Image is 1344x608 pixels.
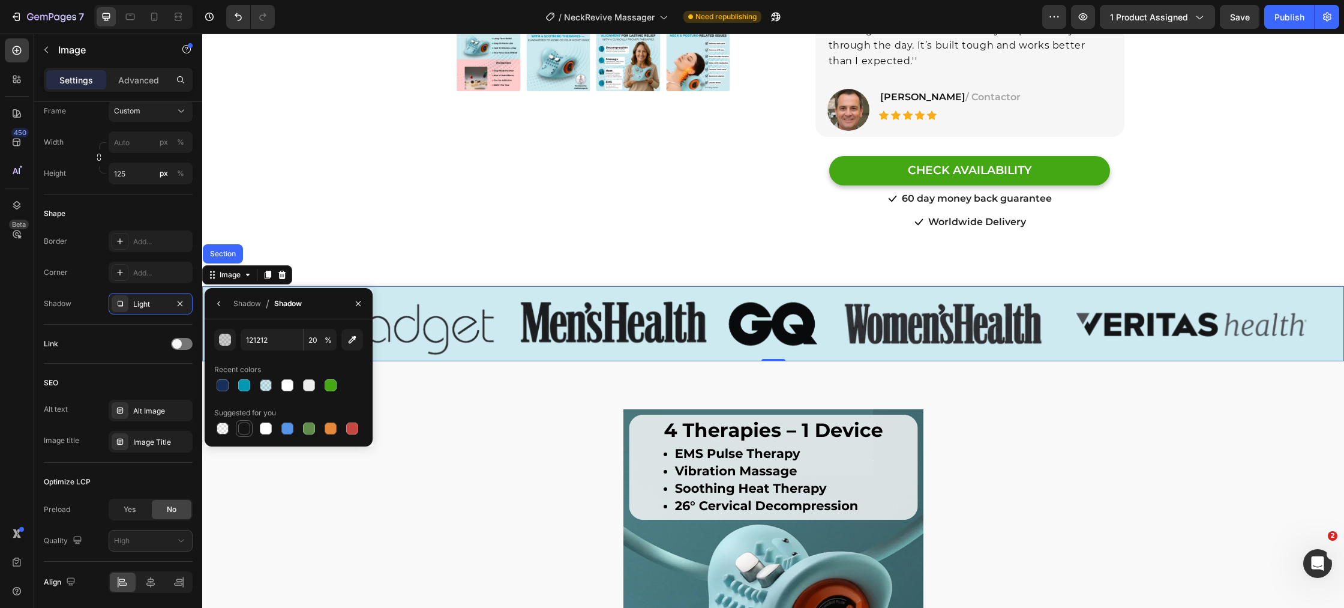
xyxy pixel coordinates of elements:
[1100,5,1215,29] button: 1 product assigned
[564,11,655,23] span: NeckRevive Massager
[44,504,70,515] div: Preload
[726,181,824,196] p: Worldwide Delivery
[44,208,65,219] div: Shape
[266,296,269,311] span: /
[202,34,1344,608] iframe: Design area
[695,11,757,22] span: Need republishing
[325,335,332,346] span: %
[226,5,275,29] div: Undo/Redo
[678,58,763,69] span: [PERSON_NAME]
[118,74,159,86] p: Advanced
[58,43,160,57] p: Image
[627,122,908,152] a: CHECK AVAILABILITY
[1303,549,1332,578] iframe: Intercom live chat
[15,236,41,247] div: Image
[233,298,261,309] div: Shadow
[1264,5,1315,29] button: Publish
[625,55,667,97] img: Alt Image
[44,298,71,309] div: Shadow
[5,5,89,29] button: 7
[214,408,276,418] div: Suggested for you
[109,100,193,122] button: Custom
[763,58,818,69] span: / Contactor
[167,504,176,515] span: No
[124,504,136,515] span: Yes
[133,299,168,310] div: Light
[274,298,302,309] div: Shadow
[44,574,78,591] div: Align
[109,131,193,153] input: px%
[44,236,67,247] div: Border
[173,135,188,149] button: px
[44,435,79,446] div: Image title
[1220,5,1259,29] button: Save
[79,10,84,24] p: 7
[44,533,85,549] div: Quality
[9,220,29,229] div: Beta
[11,128,29,137] div: 450
[177,168,184,179] div: %
[44,339,58,349] div: Link
[59,74,93,86] p: Settings
[177,137,184,148] div: %
[114,106,140,116] span: Custom
[1230,12,1250,22] span: Save
[44,267,68,278] div: Corner
[133,268,190,278] div: Add...
[109,163,193,184] input: px%
[44,477,91,487] div: Optimize LCP
[700,158,850,172] p: 60 day money back guarantee
[44,168,66,179] label: Height
[157,166,171,181] button: %
[214,364,261,375] div: Recent colors
[241,329,303,351] input: Eg: FFFFFF
[44,106,66,116] label: Frame
[44,137,64,148] label: Width
[706,130,830,145] div: CHECK AVAILABILITY
[1274,11,1304,23] div: Publish
[157,135,171,149] button: %
[173,166,188,181] button: px
[133,236,190,247] div: Add...
[160,168,168,179] div: px
[133,406,190,417] div: Alt Image
[44,404,68,415] div: Alt text
[160,137,168,148] div: px
[133,437,190,448] div: Image Title
[5,217,36,224] div: Section
[559,11,562,23] span: /
[1328,531,1337,541] span: 2
[44,378,58,388] div: SEO
[1110,11,1188,23] span: 1 product assigned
